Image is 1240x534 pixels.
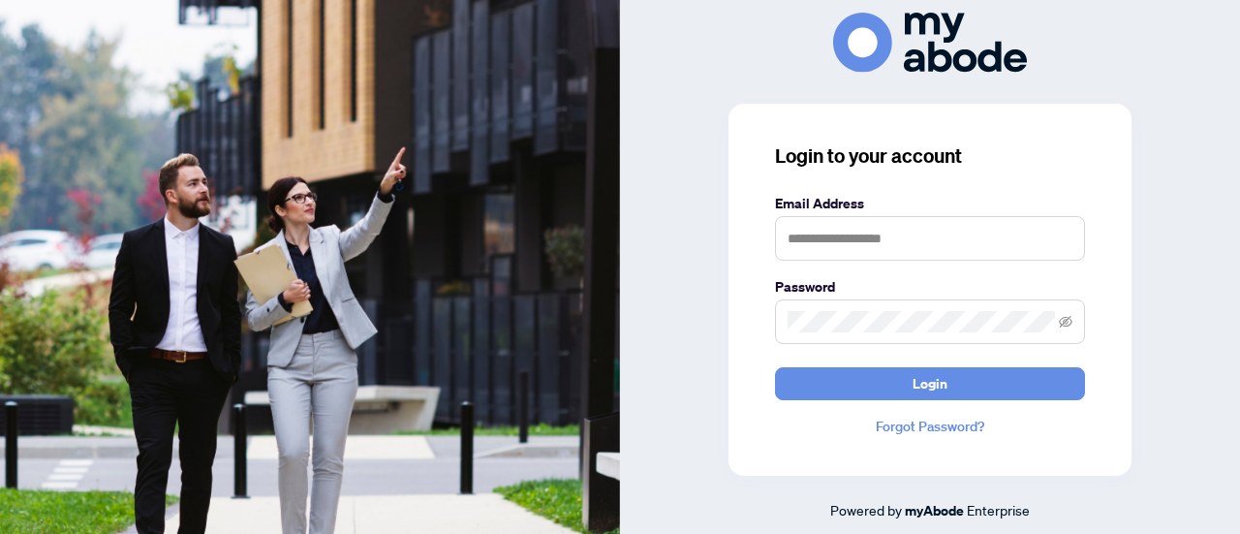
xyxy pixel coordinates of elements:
span: Enterprise [967,501,1030,518]
label: Email Address [775,193,1085,214]
button: Login [775,367,1085,400]
label: Password [775,276,1085,298]
span: eye-invisible [1059,315,1072,329]
a: myAbode [905,500,964,521]
a: Forgot Password? [775,416,1085,437]
img: ma-logo [833,13,1027,72]
span: Login [913,368,947,399]
span: Powered by [830,501,902,518]
h3: Login to your account [775,142,1085,170]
